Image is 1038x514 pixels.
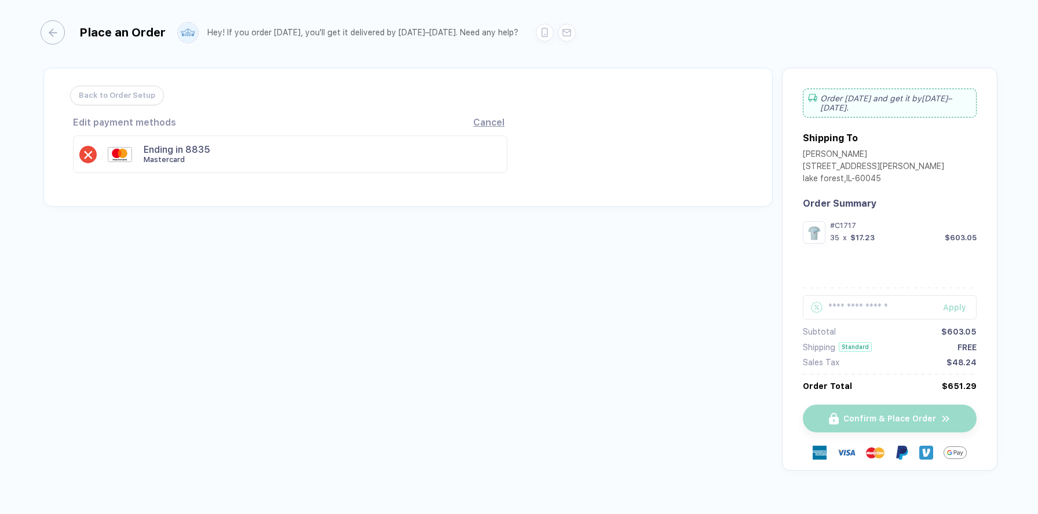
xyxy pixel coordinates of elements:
img: master-card [866,443,885,462]
img: visa [837,443,856,462]
img: express [813,446,827,460]
div: $603.05 [945,233,977,242]
img: Paypal [895,446,909,460]
div: Sales Tax [803,358,839,367]
div: Shipping To [803,133,858,144]
div: Ending in 8835Mastercard [73,135,507,173]
img: GPay [944,441,967,464]
div: Order Total [803,381,852,391]
div: x [842,233,848,242]
div: $603.05 [941,327,977,336]
div: Standard [839,342,872,352]
img: Venmo [919,446,933,460]
img: 1759958623728falfs_nt_front.png [806,224,823,241]
div: Cancel [473,117,505,128]
div: $651.29 [942,381,977,391]
div: Hey! If you order [DATE], you'll get it delivered by [DATE]–[DATE]. Need any help? [207,28,518,38]
div: Apply [943,303,977,312]
img: user profile [178,23,198,43]
div: Shipping [803,343,835,352]
div: Edit payment methods [73,117,176,128]
div: [PERSON_NAME] [803,149,944,161]
div: Ending in 8835 [144,144,477,164]
button: Back to Order Setup [70,86,164,105]
div: [STREET_ADDRESS][PERSON_NAME] [803,161,944,174]
div: 35 [830,233,839,242]
div: Mastercard [144,155,477,164]
div: Subtotal [803,327,836,336]
button: Apply [929,295,977,320]
div: $48.24 [946,358,977,367]
div: $17.23 [850,233,875,242]
span: Back to Order Setup [79,86,155,105]
div: #C1717 [830,221,977,230]
div: lake forest , IL - 60045 [803,174,944,186]
div: Place an Order [79,25,166,39]
div: FREE [957,343,977,352]
div: Order [DATE] and get it by [DATE]–[DATE] . [803,89,977,118]
div: Order Summary [803,198,977,209]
